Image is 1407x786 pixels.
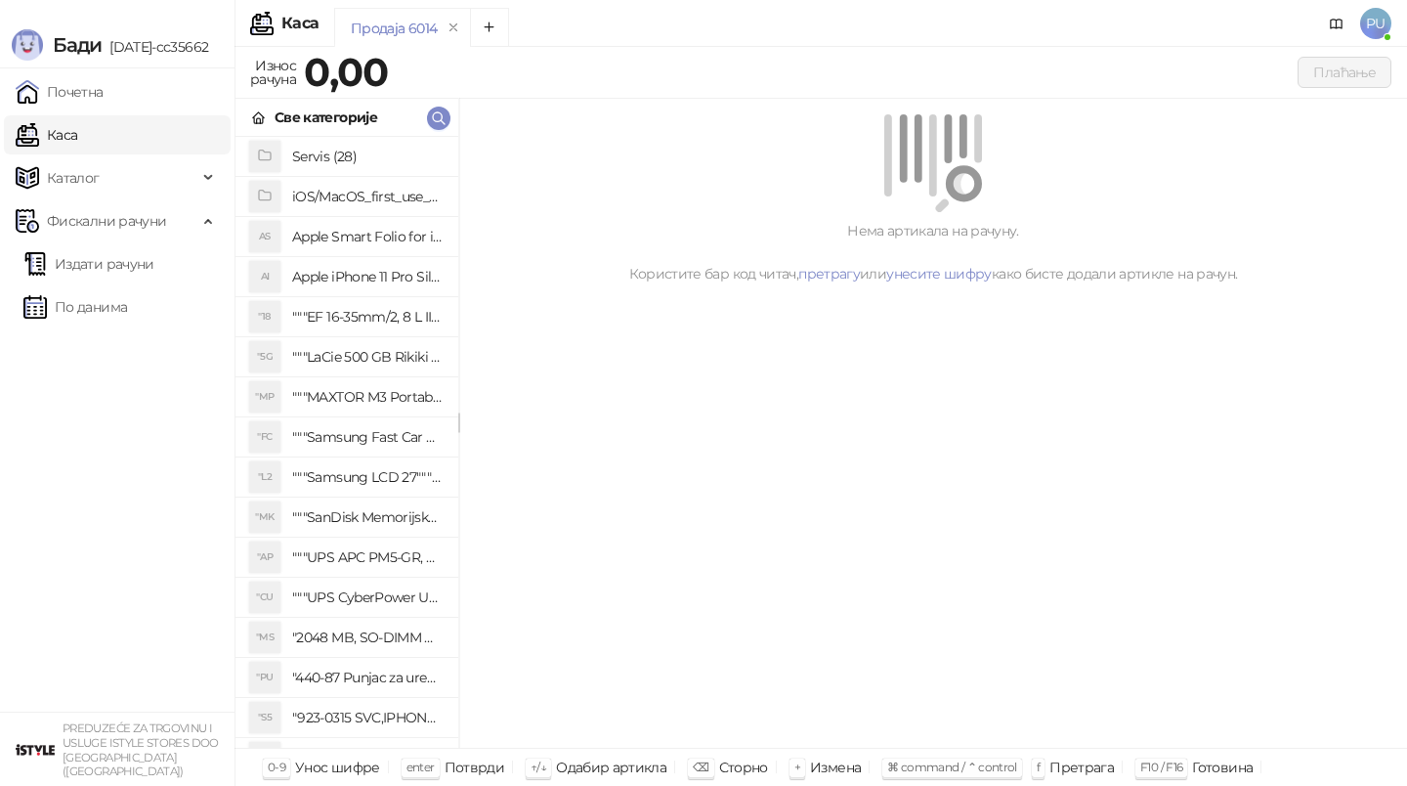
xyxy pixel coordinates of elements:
[1360,8,1391,39] span: PU
[249,221,280,252] div: AS
[249,582,280,613] div: "CU
[63,721,219,778] small: PREDUZEĆE ZA TRGOVINU I USLUGE ISTYLE STORES DOO [GEOGRAPHIC_DATA] ([GEOGRAPHIC_DATA])
[102,38,208,56] span: [DATE]-cc35662
[531,760,546,774] span: ↑/↓
[295,755,380,780] div: Унос шифре
[719,755,768,780] div: Сторно
[810,755,861,780] div: Измена
[406,760,435,774] span: enter
[292,542,443,573] h4: """UPS APC PM5-GR, Essential Surge Arrest,5 utic_nica"""
[292,742,443,773] h4: "923-0448 SVC,IPHONE,TOURQUE DRIVER KIT .65KGF- CM Šrafciger "
[249,662,280,693] div: "PU
[1049,755,1114,780] div: Претрага
[1321,8,1352,39] a: Документација
[445,755,505,780] div: Потврди
[23,287,127,327] a: По данима
[886,265,992,283] a: унесите шифру
[275,107,377,128] div: Све категорије
[292,181,443,212] h4: iOS/MacOS_first_use_assistance (4)
[235,137,458,748] div: grid
[556,755,666,780] div: Одабир артикла
[249,502,280,533] div: "MK
[249,421,280,453] div: "FC
[693,760,708,774] span: ⌫
[249,622,280,653] div: "MS
[16,730,55,769] img: 64x64-companyLogo-77b92cf4-9946-4f36-9751-bf7bb5fd2c7d.png
[16,115,77,154] a: Каса
[292,141,443,172] h4: Servis (28)
[1298,57,1391,88] button: Плаћање
[292,622,443,653] h4: "2048 MB, SO-DIMM DDRII, 667 MHz, Napajanje 1,8 0,1 V, Latencija CL5"
[441,20,466,36] button: remove
[23,244,154,284] a: Издати рачуни
[249,742,280,773] div: "SD
[249,542,280,573] div: "AP
[292,381,443,413] h4: """MAXTOR M3 Portable 2TB 2.5"""" crni eksterni hard disk HX-M201TCB/GM"""
[1192,755,1253,780] div: Готовина
[249,461,280,493] div: "L2
[292,261,443,292] h4: Apple iPhone 11 Pro Silicone Case - Black
[47,201,166,240] span: Фискални рачуни
[798,265,860,283] a: претрагу
[249,261,280,292] div: AI
[292,301,443,332] h4: """EF 16-35mm/2, 8 L III USM"""
[351,18,437,39] div: Продаја 6014
[292,582,443,613] h4: """UPS CyberPower UT650EG, 650VA/360W , line-int., s_uko, desktop"""
[53,33,102,57] span: Бади
[292,502,443,533] h4: """SanDisk Memorijska kartica 256GB microSDXC sa SD adapterom SDSQXA1-256G-GN6MA - Extreme PLUS, ...
[1037,760,1040,774] span: f
[268,760,285,774] span: 0-9
[470,8,509,47] button: Add tab
[794,760,800,774] span: +
[304,48,388,96] strong: 0,00
[12,29,43,61] img: Logo
[483,220,1384,284] div: Нема артикала на рачуну. Користите бар код читач, или како бисте додали артикле на рачун.
[292,221,443,252] h4: Apple Smart Folio for iPad mini (A17 Pro) - Sage
[246,53,300,92] div: Износ рачуна
[249,301,280,332] div: "18
[292,662,443,693] h4: "440-87 Punjac za uredjaje sa micro USB portom 4/1, Stand."
[249,381,280,413] div: "MP
[292,421,443,453] h4: """Samsung Fast Car Charge Adapter, brzi auto punja_, boja crna"""
[47,158,100,197] span: Каталог
[1140,760,1182,774] span: F10 / F16
[249,702,280,733] div: "S5
[292,461,443,493] h4: """Samsung LCD 27"""" C27F390FHUXEN"""
[16,72,104,111] a: Почетна
[281,16,319,31] div: Каса
[292,341,443,372] h4: """LaCie 500 GB Rikiki USB 3.0 / Ultra Compact & Resistant aluminum / USB 3.0 / 2.5"""""""
[292,702,443,733] h4: "923-0315 SVC,IPHONE 5/5S BATTERY REMOVAL TRAY Držač za iPhone sa kojim se otvara display
[249,341,280,372] div: "5G
[887,760,1017,774] span: ⌘ command / ⌃ control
